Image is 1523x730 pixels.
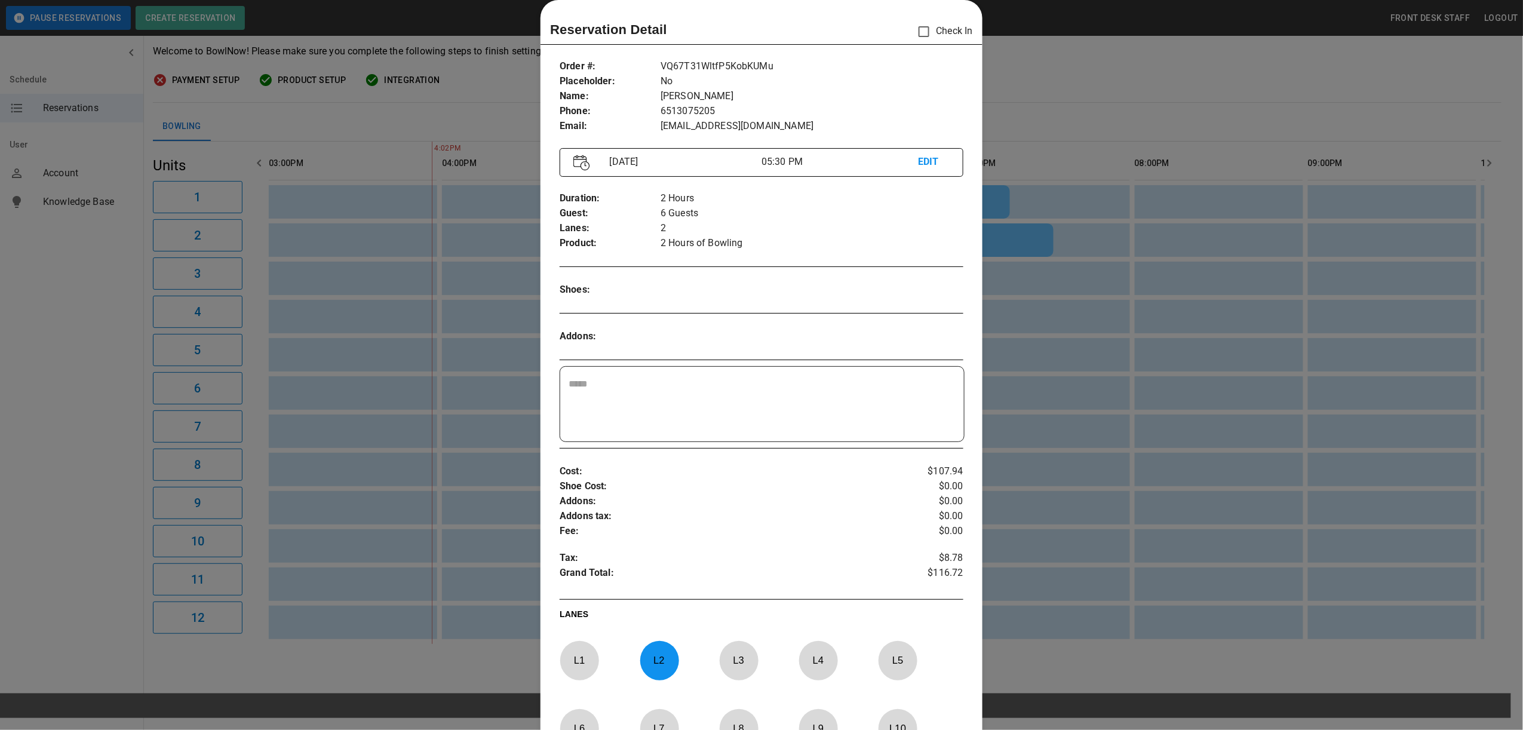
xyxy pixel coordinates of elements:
[560,74,661,89] p: Placeholder :
[896,479,963,494] p: $0.00
[560,206,661,221] p: Guest :
[560,191,661,206] p: Duration :
[560,283,661,297] p: Shoes :
[896,551,963,566] p: $8.78
[560,464,896,479] p: Cost :
[878,646,917,674] p: L 5
[560,59,661,74] p: Order # :
[550,20,667,39] p: Reservation Detail
[896,509,963,524] p: $0.00
[560,119,661,134] p: Email :
[911,19,973,44] p: Check In
[560,509,896,524] p: Addons tax :
[661,221,963,236] p: 2
[560,329,661,344] p: Addons :
[719,646,759,674] p: L 3
[560,236,661,251] p: Product :
[896,566,963,584] p: $116.72
[918,155,949,170] p: EDIT
[573,155,590,171] img: Vector
[799,646,838,674] p: L 4
[661,191,963,206] p: 2 Hours
[661,206,963,221] p: 6 Guests
[560,608,963,625] p: LANES
[560,646,599,674] p: L 1
[560,551,896,566] p: Tax :
[640,646,679,674] p: L 2
[661,119,963,134] p: [EMAIL_ADDRESS][DOMAIN_NAME]
[560,104,661,119] p: Phone :
[560,221,661,236] p: Lanes :
[761,155,918,169] p: 05:30 PM
[896,494,963,509] p: $0.00
[560,494,896,509] p: Addons :
[661,89,963,104] p: [PERSON_NAME]
[661,74,963,89] p: No
[605,155,761,169] p: [DATE]
[661,104,963,119] p: 6513075205
[560,479,896,494] p: Shoe Cost :
[661,59,963,74] p: VQ67T31WltfP5KobKUMu
[560,566,896,584] p: Grand Total :
[560,89,661,104] p: Name :
[896,524,963,539] p: $0.00
[896,464,963,479] p: $107.94
[560,524,896,539] p: Fee :
[661,236,963,251] p: 2 Hours of Bowling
